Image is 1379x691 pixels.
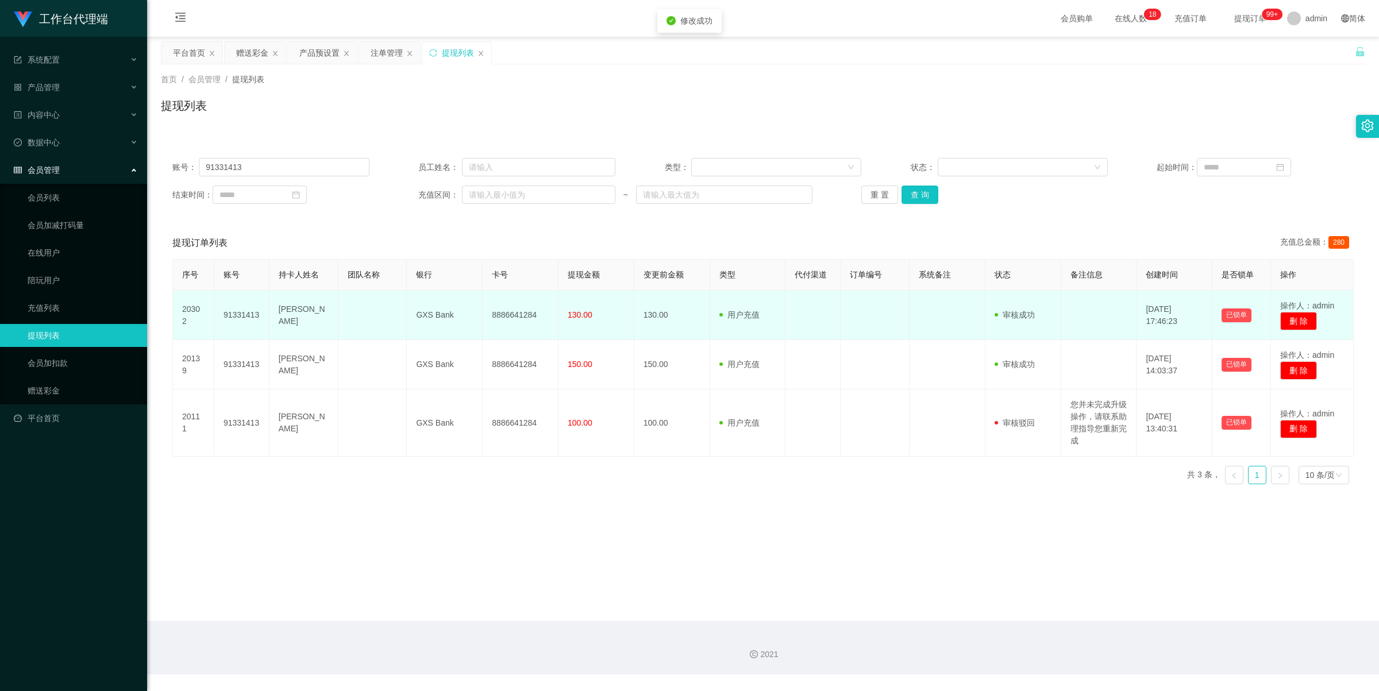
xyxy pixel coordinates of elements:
span: 备注信息 [1070,270,1103,279]
span: 会员管理 [14,165,60,175]
span: 状态 [995,270,1011,279]
td: 8886641284 [483,389,558,457]
i: 图标: down [1335,472,1342,480]
span: 100.00 [568,418,592,427]
span: 系统备注 [919,270,951,279]
i: 图标: close [209,50,215,57]
td: GXS Bank [407,389,483,457]
li: 共 3 条， [1187,466,1220,484]
i: 图标: appstore-o [14,83,22,91]
span: 操作人：admin [1280,409,1334,418]
button: 删 除 [1280,361,1317,380]
td: GXS Bank [407,291,483,340]
td: 91331413 [214,340,269,389]
td: [DATE] 17:46:23 [1137,291,1212,340]
div: 10 条/页 [1305,466,1335,484]
a: 图标: dashboard平台首页 [14,407,138,430]
span: 提现订单列表 [172,236,228,250]
div: 产品预设置 [299,42,340,64]
div: 2021 [156,648,1370,661]
td: 您并未完成升级操作，请联系助理指导您重新完成 [1061,389,1137,457]
span: 130.00 [568,310,592,319]
td: 130.00 [634,291,710,340]
span: 操作 [1280,270,1296,279]
i: 图标: profile [14,111,22,119]
span: 数据中心 [14,138,60,147]
input: 请输入最小值为 [462,186,615,204]
td: 8886641284 [483,291,558,340]
button: 已锁单 [1222,416,1251,430]
span: / [225,75,228,84]
span: 首页 [161,75,177,84]
sup: 18 [1144,9,1161,20]
span: 用户充值 [719,310,760,319]
span: 审核成功 [995,310,1035,319]
div: 充值总金额： [1280,236,1354,250]
span: 操作人：admin [1280,350,1334,360]
span: 充值区间： [418,189,462,201]
span: ~ [615,189,636,201]
span: 类型 [719,270,735,279]
i: 图标: calendar [1276,163,1284,171]
i: 图标: setting [1361,119,1374,132]
a: 会员加减打码量 [28,214,138,237]
a: 会员加扣款 [28,352,138,375]
a: 提现列表 [28,324,138,347]
td: 20139 [173,340,214,389]
input: 请输入 [462,158,615,176]
button: 已锁单 [1222,358,1251,372]
i: 图标: table [14,166,22,174]
span: 会员管理 [188,75,221,84]
span: 团队名称 [348,270,380,279]
a: 在线用户 [28,241,138,264]
span: 卡号 [492,270,508,279]
td: 150.00 [634,340,710,389]
i: 图标: copyright [750,650,758,658]
span: 银行 [416,270,432,279]
span: 用户充值 [719,418,760,427]
span: 修改成功 [680,16,712,25]
span: 280 [1328,236,1349,249]
span: 持卡人姓名 [279,270,319,279]
i: 图标: close [343,50,350,57]
div: 赠送彩金 [236,42,268,64]
td: 100.00 [634,389,710,457]
button: 删 除 [1280,420,1317,438]
a: 充值列表 [28,296,138,319]
input: 请输入 [199,158,369,176]
li: 上一页 [1225,466,1243,484]
span: 充值订单 [1169,14,1212,22]
span: 序号 [182,270,198,279]
span: 提现金额 [568,270,600,279]
li: 下一页 [1271,466,1289,484]
input: 请输入最大值为 [636,186,812,204]
p: 1 [1149,9,1153,20]
div: 平台首页 [173,42,205,64]
span: 是否锁单 [1222,270,1254,279]
span: 创建时间 [1146,270,1178,279]
td: 20302 [173,291,214,340]
span: 在线人数 [1109,14,1153,22]
span: 操作人：admin [1280,301,1334,310]
i: 图标: close [406,50,413,57]
i: 图标: unlock [1355,47,1365,57]
i: 图标: close [272,50,279,57]
td: [DATE] 13:40:31 [1137,389,1212,457]
td: GXS Bank [407,340,483,389]
a: 赠送彩金 [28,379,138,402]
td: [PERSON_NAME] [269,340,338,389]
h1: 提现列表 [161,97,207,114]
h1: 工作台代理端 [39,1,108,37]
a: 会员列表 [28,186,138,209]
span: 审核驳回 [995,418,1035,427]
td: 91331413 [214,389,269,457]
div: 注单管理 [371,42,403,64]
span: 提现订单 [1228,14,1272,22]
i: 图标: calendar [292,191,300,199]
span: 产品管理 [14,83,60,92]
span: 提现列表 [232,75,264,84]
span: 员工姓名： [418,161,462,173]
span: / [182,75,184,84]
li: 1 [1248,466,1266,484]
span: 150.00 [568,360,592,369]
